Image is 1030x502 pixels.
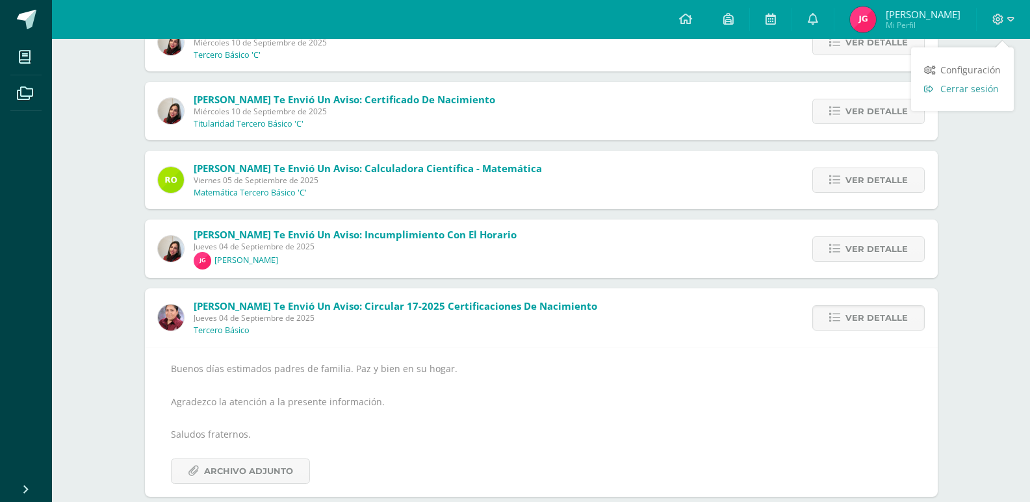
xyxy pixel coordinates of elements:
[171,458,310,484] a: Archivo Adjunto
[940,82,999,95] span: Cerrar sesión
[886,19,960,31] span: Mi Perfil
[194,325,250,336] p: Tercero Básico
[204,459,293,483] span: Archivo Adjunto
[158,29,184,55] img: 82fee4d3dc6a1592674ec48585172ce7.png
[911,79,1014,98] a: Cerrar sesión
[158,236,184,262] img: 82fee4d3dc6a1592674ec48585172ce7.png
[845,31,908,55] span: Ver detalle
[194,93,495,106] span: [PERSON_NAME] te envió un aviso: Certificado de nacimiento
[158,305,184,331] img: ca38207ff64f461ec141487f36af9fbf.png
[194,37,495,48] span: Miércoles 10 de Septiembre de 2025
[214,255,278,266] p: [PERSON_NAME]
[194,106,495,117] span: Miércoles 10 de Septiembre de 2025
[158,98,184,124] img: 82fee4d3dc6a1592674ec48585172ce7.png
[850,6,876,32] img: c74d34be4ab95d28570ca072d68b4a0f.png
[845,99,908,123] span: Ver detalle
[194,175,542,186] span: Viernes 05 de Septiembre de 2025
[194,312,597,323] span: Jueves 04 de Septiembre de 2025
[194,299,597,312] span: [PERSON_NAME] te envió un aviso: Circular 17-2025 Certificaciones de nacimiento
[886,8,960,21] span: [PERSON_NAME]
[171,360,912,484] div: Buenos días estimados padres de familia. Paz y bien en su hogar. Agradezco la atención a la prese...
[158,167,184,193] img: 53ebae3843709d0b88523289b497d643.png
[845,168,908,192] span: Ver detalle
[194,162,542,175] span: [PERSON_NAME] te envió un aviso: Calculadora científica - Matemática
[194,119,303,129] p: Titularidad Tercero Básico 'C'
[194,50,261,60] p: Tercero Básico 'C'
[194,228,517,241] span: [PERSON_NAME] te envió un aviso: Incumplimiento con el horario
[940,64,1001,76] span: Configuración
[911,60,1014,79] a: Configuración
[194,188,307,198] p: Matemática Tercero Básico 'C'
[194,241,517,252] span: Jueves 04 de Septiembre de 2025
[845,306,908,330] span: Ver detalle
[845,237,908,261] span: Ver detalle
[194,252,211,270] img: df729b93934ec2026550f6adf841d978.png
